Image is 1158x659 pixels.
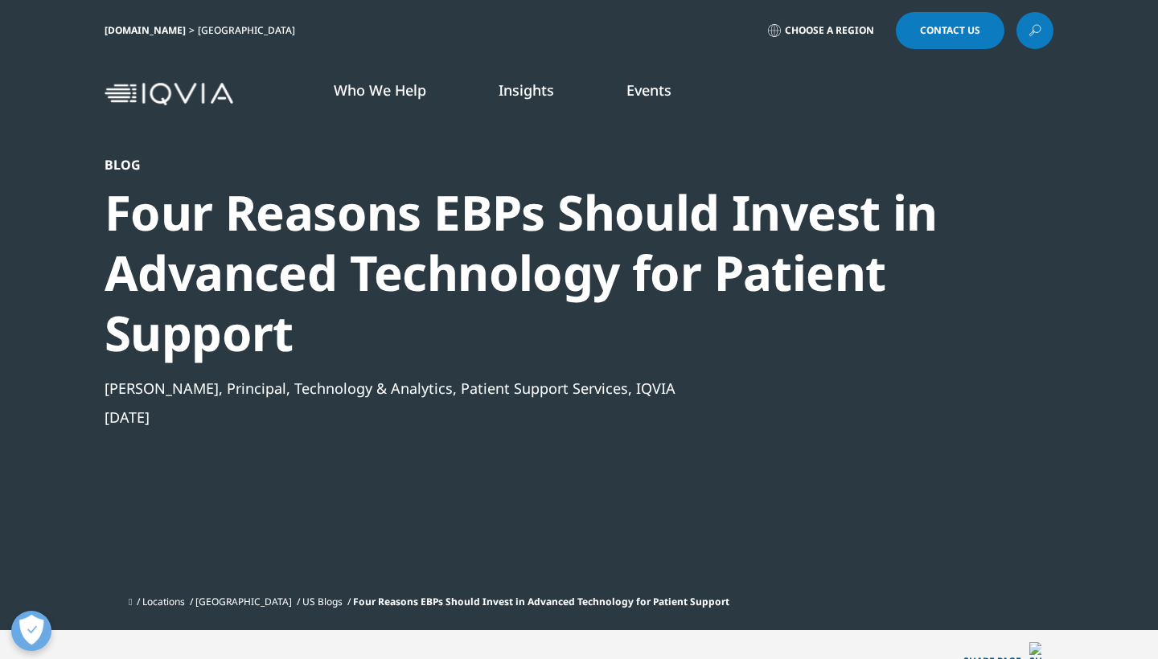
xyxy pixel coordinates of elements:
div: Blog [105,157,967,173]
span: Four Reasons EBPs Should Invest in Advanced Technology for Patient Support [353,595,729,608]
img: IQVIA Healthcare Information Technology and Pharma Clinical Research Company [105,83,233,106]
a: US Blogs [302,595,343,608]
nav: Primary [240,56,1053,132]
span: Choose a Region [785,24,874,37]
a: [GEOGRAPHIC_DATA] [195,595,292,608]
a: Insights [499,80,554,100]
a: Locations [142,595,185,608]
div: Four Reasons EBPs Should Invest in Advanced Technology for Patient Support [105,182,967,363]
div: [DATE] [105,407,967,427]
button: Apri preferenze [11,611,51,651]
a: Who We Help [334,80,426,100]
a: [DOMAIN_NAME] [105,23,186,37]
a: Events [626,80,671,100]
span: Contact Us [920,26,980,35]
div: [PERSON_NAME], Principal, Technology & Analytics, Patient Support Services, IQVIA [105,379,967,398]
a: Contact Us [896,12,1004,49]
div: [GEOGRAPHIC_DATA] [198,24,302,37]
